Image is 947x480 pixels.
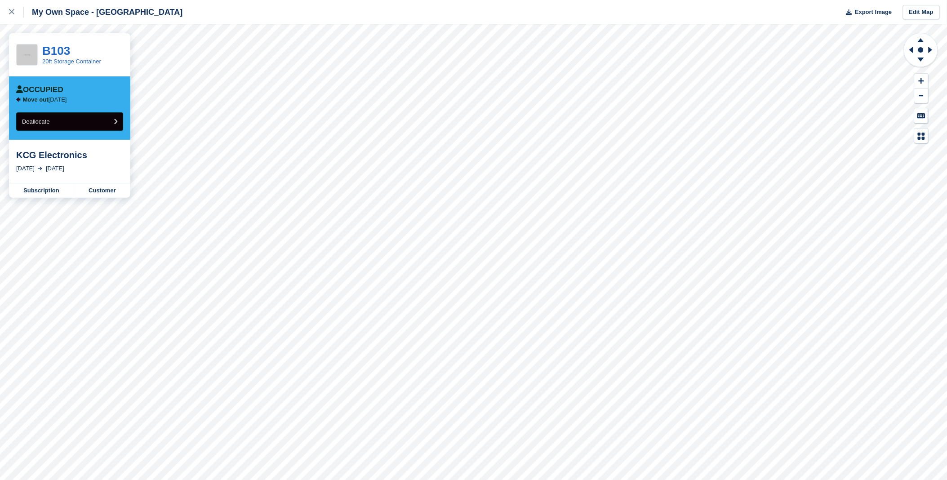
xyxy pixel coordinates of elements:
[16,97,21,102] img: arrow-left-icn-90495f2de72eb5bd0bd1c3c35deca35cc13f817d75bef06ecd7c0b315636ce7e.svg
[38,167,42,170] img: arrow-right-light-icn-cde0832a797a2874e46488d9cf13f60e5c3a73dbe684e267c42b8395dfbc2abf.svg
[74,183,130,198] a: Customer
[915,108,928,123] button: Keyboard Shortcuts
[16,150,123,160] div: KCG Electronics
[915,74,928,89] button: Zoom In
[16,112,123,131] button: Deallocate
[42,44,70,58] a: B103
[46,164,64,173] div: [DATE]
[16,164,35,173] div: [DATE]
[23,96,67,103] p: [DATE]
[24,7,182,18] div: My Own Space - [GEOGRAPHIC_DATA]
[915,89,928,103] button: Zoom Out
[855,8,892,17] span: Export Image
[903,5,940,20] a: Edit Map
[22,118,49,125] span: Deallocate
[17,44,37,65] img: 256x256-placeholder-a091544baa16b46aadf0b611073c37e8ed6a367829ab441c3b0103e7cf8a5b1b.png
[23,96,49,103] span: Move out
[9,183,74,198] a: Subscription
[16,85,63,94] div: Occupied
[841,5,892,20] button: Export Image
[42,58,101,65] a: 20ft Storage Container
[915,129,928,143] button: Map Legend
